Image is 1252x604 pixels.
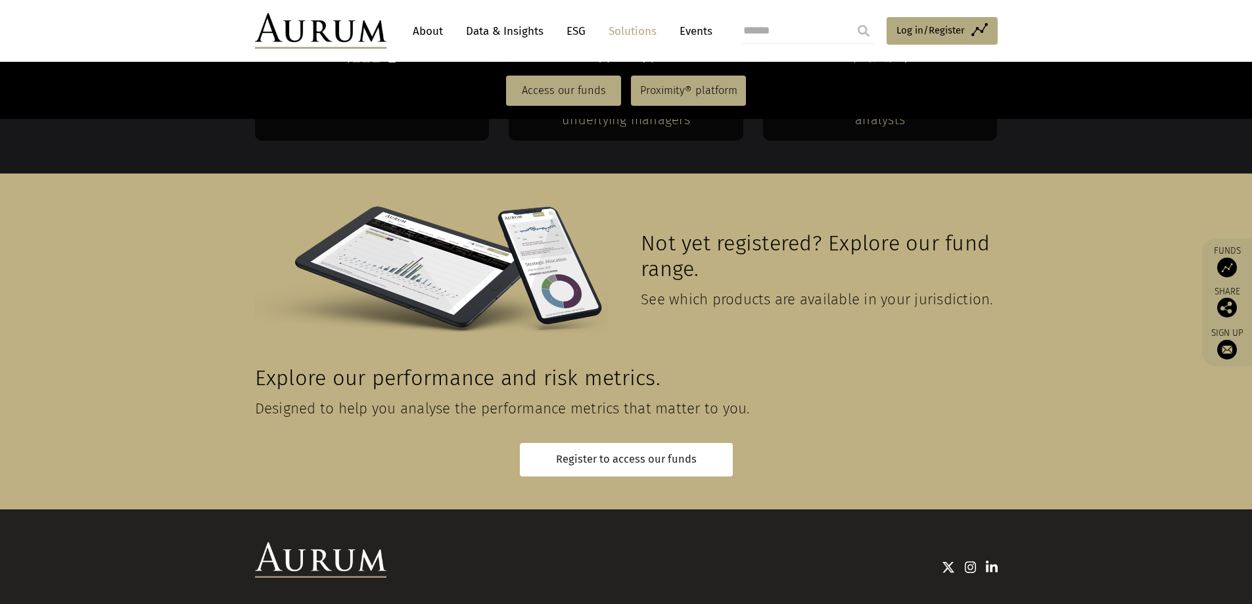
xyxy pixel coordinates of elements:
[406,19,450,43] a: About
[255,365,661,391] span: Explore our performance and risk metrics.
[255,13,386,49] img: Aurum
[1209,245,1245,277] a: Funds
[965,561,977,574] img: Instagram icon
[602,19,663,43] a: Solutions
[459,19,550,43] a: Data & Insights
[631,76,746,106] a: Proximity® platform
[641,290,993,308] span: See which products are available in your jurisdiction.
[1217,258,1237,277] img: Access Funds
[887,17,998,45] a: Log in/Register
[641,231,990,282] span: Not yet registered? Explore our fund range.
[506,76,621,106] a: Access our funds
[673,19,712,43] a: Events
[1209,287,1245,317] div: Share
[986,561,998,574] img: Linkedin icon
[1217,298,1237,317] img: Share this post
[560,19,592,43] a: ESG
[896,22,965,38] span: Log in/Register
[942,561,955,574] img: Twitter icon
[1217,340,1237,360] img: Sign up to our newsletter
[255,542,386,578] img: Aurum Logo
[255,400,750,417] span: Designed to help you analyse the performance metrics that matter to you.
[850,18,877,44] input: Submit
[1209,327,1245,360] a: Sign up
[520,443,733,476] a: Register to access our funds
